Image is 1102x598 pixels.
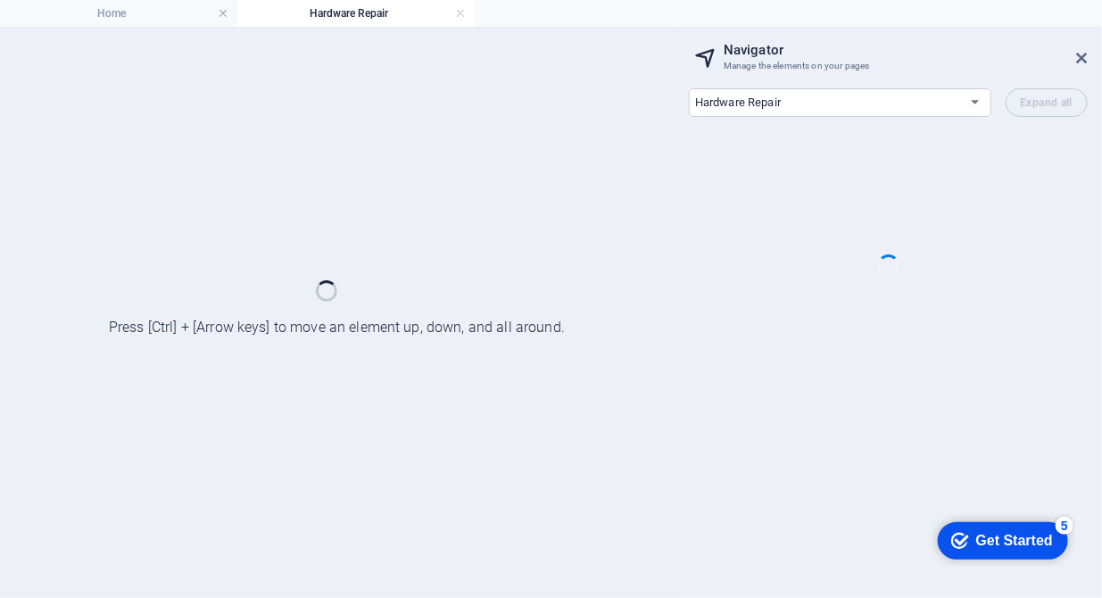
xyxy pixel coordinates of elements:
[48,20,125,36] div: Get Started
[724,42,1088,58] h2: Navigator
[724,58,1052,74] h3: Manage the elements on your pages
[237,4,475,23] h4: Hardware Repair
[10,9,140,46] div: Get Started 5 items remaining, 0% complete
[128,4,145,21] div: 5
